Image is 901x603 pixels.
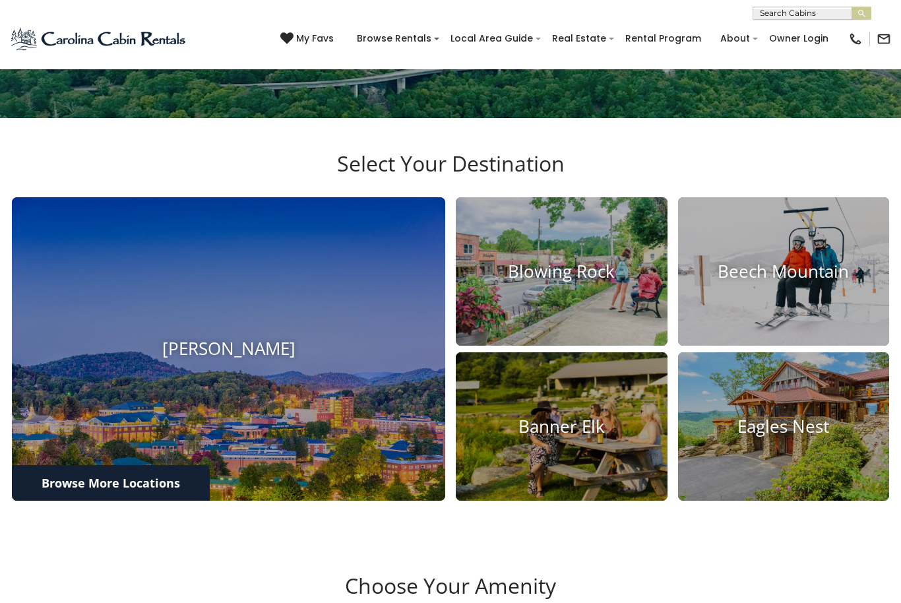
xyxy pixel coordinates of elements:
[12,197,445,501] a: [PERSON_NAME]
[456,261,668,282] h4: Blowing Rock
[456,352,668,501] a: Banner Elk
[10,151,891,197] h3: Select Your Destination
[619,28,708,49] a: Rental Program
[12,339,445,360] h4: [PERSON_NAME]
[678,352,890,501] a: Eagles Nest
[678,416,890,437] h4: Eagles Nest
[456,197,668,346] a: Blowing Rock
[678,261,890,282] h4: Beech Mountain
[545,28,613,49] a: Real Estate
[444,28,540,49] a: Local Area Guide
[10,26,188,52] img: Blue-2.png
[296,32,334,46] span: My Favs
[456,416,668,437] h4: Banner Elk
[714,28,757,49] a: About
[762,28,835,49] a: Owner Login
[848,32,863,46] img: phone-regular-black.png
[678,197,890,346] a: Beech Mountain
[877,32,891,46] img: mail-regular-black.png
[12,465,210,501] a: Browse More Locations
[350,28,438,49] a: Browse Rentals
[280,32,337,46] a: My Favs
